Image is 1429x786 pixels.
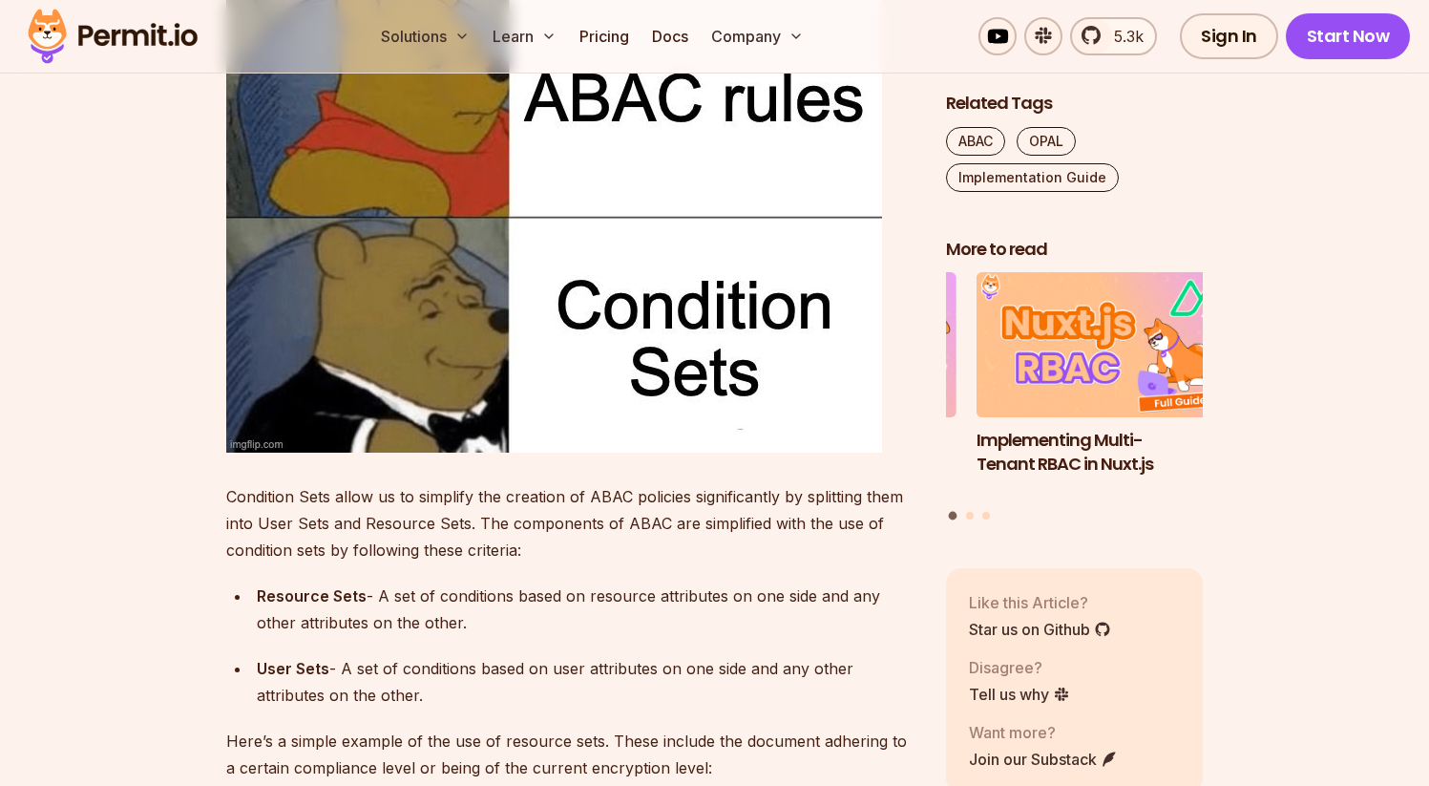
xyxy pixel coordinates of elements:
button: Go to slide 1 [949,512,957,520]
h2: Related Tags [946,92,1204,116]
h2: More to read [946,238,1204,262]
a: Pricing [572,17,637,55]
p: Here’s a simple example of the use of resource sets. These include the document adhering to a cer... [226,728,915,781]
a: Docs [644,17,696,55]
strong: User Sets [257,659,329,678]
a: Start Now [1286,13,1411,59]
a: ABAC [946,127,1005,156]
p: Like this Article? [969,591,1111,614]
a: OPAL [1017,127,1076,156]
button: Go to slide 2 [966,512,974,520]
h3: Implementing Multi-Tenant RBAC in Nuxt.js [977,429,1234,477]
p: Condition Sets allow us to simplify the creation of ABAC policies significantly by splitting them... [226,483,915,563]
span: 5.3k [1103,25,1144,48]
a: Join our Substack [969,748,1118,771]
a: Implementing Multi-Tenant RBAC in Nuxt.jsImplementing Multi-Tenant RBAC in Nuxt.js [977,273,1234,500]
a: 5.3k [1070,17,1157,55]
div: Posts [946,273,1204,523]
img: Policy-Based Access Control (PBAC) Isn’t as Great as You Think [699,273,956,418]
img: Implementing Multi-Tenant RBAC in Nuxt.js [977,273,1234,418]
a: Star us on Github [969,618,1111,641]
a: Implementation Guide [946,163,1119,192]
button: Company [704,17,811,55]
div: - A set of conditions based on user attributes on one side and any other attributes on the other. [257,655,915,709]
li: 3 of 3 [699,273,956,500]
h3: Policy-Based Access Control (PBAC) Isn’t as Great as You Think [699,429,956,499]
p: Want more? [969,721,1118,744]
a: Tell us why [969,683,1070,706]
strong: Resource Sets [257,586,367,605]
div: - A set of conditions based on resource attributes on one side and any other attributes on the ot... [257,583,915,636]
p: Disagree? [969,656,1070,679]
a: Sign In [1180,13,1278,59]
button: Go to slide 3 [982,512,990,520]
li: 1 of 3 [977,273,1234,500]
button: Learn [485,17,564,55]
button: Solutions [373,17,477,55]
img: Permit logo [19,4,206,69]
